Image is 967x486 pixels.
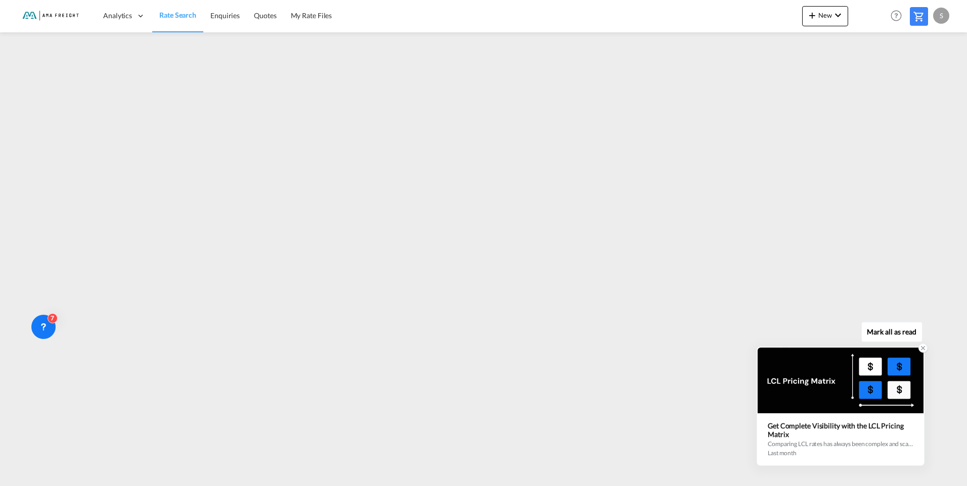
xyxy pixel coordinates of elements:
[15,5,83,27] img: f843cad07f0a11efa29f0335918cc2fb.png
[802,6,848,26] button: icon-plus 400-fgNewicon-chevron-down
[806,11,844,19] span: New
[291,11,332,20] span: My Rate Files
[103,11,132,21] span: Analytics
[888,7,910,25] div: Help
[254,11,276,20] span: Quotes
[210,11,240,20] span: Enquiries
[933,8,949,24] div: S
[832,9,844,21] md-icon: icon-chevron-down
[888,7,905,24] span: Help
[159,11,196,19] span: Rate Search
[806,9,818,21] md-icon: icon-plus 400-fg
